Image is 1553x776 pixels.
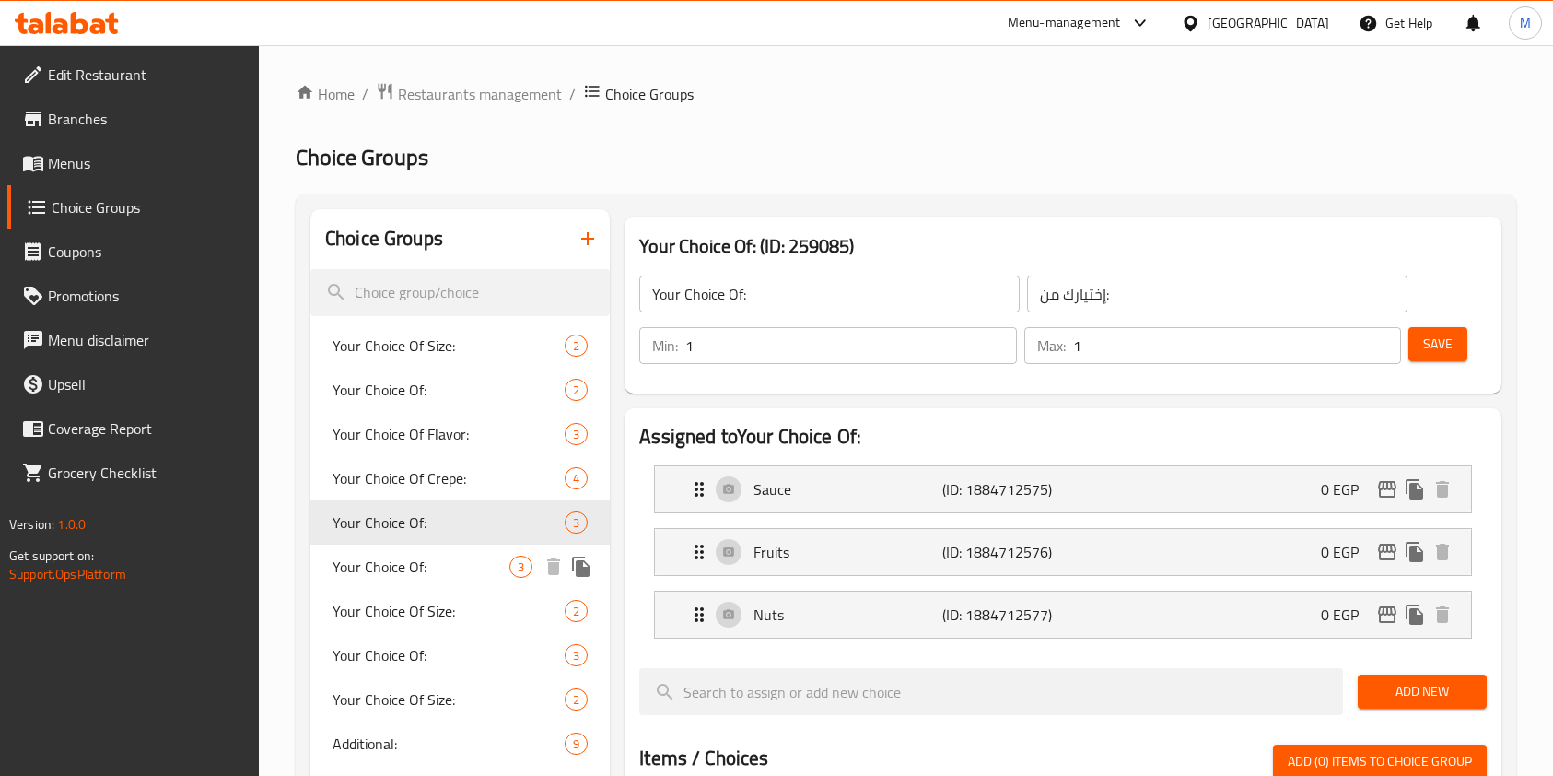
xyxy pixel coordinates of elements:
[296,83,355,105] a: Home
[310,456,610,500] div: Your Choice Of Crepe:4
[310,722,610,766] div: Additional:9
[7,406,260,451] a: Coverage Report
[639,521,1487,583] li: Expand
[566,514,587,532] span: 3
[310,633,610,677] div: Your Choice Of:3
[9,562,126,586] a: Support.OpsPlatform
[1321,604,1373,626] p: 0 EGP
[639,668,1343,715] input: search
[565,511,588,534] div: Choices
[1208,13,1329,33] div: [GEOGRAPHIC_DATA]
[48,152,245,174] span: Menus
[310,500,610,545] div: Your Choice Of:3
[1373,538,1401,566] button: edit
[566,426,587,443] span: 3
[540,553,567,581] button: delete
[655,529,1471,575] div: Expand
[942,604,1068,626] p: (ID: 1884712577)
[1429,538,1456,566] button: delete
[566,337,587,355] span: 2
[310,269,610,316] input: search
[48,108,245,130] span: Branches
[310,368,610,412] div: Your Choice Of:2
[9,512,54,536] span: Version:
[398,83,562,105] span: Restaurants management
[1288,750,1472,773] span: Add (0) items to choice group
[605,83,694,105] span: Choice Groups
[7,318,260,362] a: Menu disclaimer
[1401,601,1429,629] button: duplicate
[310,323,610,368] div: Your Choice Of Size:2
[376,82,562,106] a: Restaurants management
[1373,476,1401,503] button: edit
[7,185,260,229] a: Choice Groups
[1408,327,1467,361] button: Save
[48,285,245,307] span: Promotions
[7,229,260,274] a: Coupons
[753,478,942,500] p: Sauce
[310,677,610,722] div: Your Choice Of Size:2
[639,583,1487,646] li: Expand
[1401,476,1429,503] button: duplicate
[48,462,245,484] span: Grocery Checklist
[7,274,260,318] a: Promotions
[333,379,565,401] span: Your Choice Of:
[639,231,1487,261] h3: Your Choice Of: (ID: 259085)
[310,412,610,456] div: Your Choice Of Flavor:3
[655,592,1471,638] div: Expand
[652,335,678,357] p: Min:
[48,417,245,440] span: Coverage Report
[1429,476,1456,503] button: delete
[942,541,1068,563] p: (ID: 1884712576)
[639,745,768,772] h2: Items / Choices
[333,733,565,755] span: Additional:
[48,241,245,263] span: Coupons
[565,379,588,401] div: Choices
[565,335,588,357] div: Choices
[333,467,565,489] span: Your Choice Of Crepe:
[325,225,443,253] h2: Choice Groups
[565,467,588,489] div: Choices
[566,647,587,664] span: 3
[7,97,260,141] a: Branches
[1372,680,1472,703] span: Add New
[565,600,588,622] div: Choices
[333,335,565,357] span: Your Choice Of Size:
[1008,12,1121,34] div: Menu-management
[566,470,587,488] span: 4
[1321,478,1373,500] p: 0 EGP
[333,688,565,711] span: Your Choice Of Size:
[565,644,588,666] div: Choices
[567,553,595,581] button: duplicate
[1358,675,1487,709] button: Add New
[1037,335,1066,357] p: Max:
[1429,601,1456,629] button: delete
[7,362,260,406] a: Upsell
[333,556,509,578] span: Your Choice Of:
[1520,13,1531,33] span: M
[1373,601,1401,629] button: edit
[566,735,587,753] span: 9
[296,136,428,178] span: Choice Groups
[942,478,1068,500] p: (ID: 1884712575)
[7,451,260,495] a: Grocery Checklist
[639,423,1487,451] h2: Assigned to Your Choice Of:
[569,83,576,105] li: /
[565,688,588,711] div: Choices
[565,733,588,755] div: Choices
[57,512,86,536] span: 1.0.0
[753,604,942,626] p: Nuts
[296,82,1516,106] nav: breadcrumb
[9,544,94,568] span: Get support on:
[310,545,610,589] div: Your Choice Of:3deleteduplicate
[52,196,245,218] span: Choice Groups
[333,644,565,666] span: Your Choice Of:
[333,600,565,622] span: Your Choice Of Size:
[7,141,260,185] a: Menus
[566,382,587,399] span: 2
[639,458,1487,521] li: Expand
[566,691,587,709] span: 2
[510,558,531,576] span: 3
[310,589,610,633] div: Your Choice Of Size:2
[753,541,942,563] p: Fruits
